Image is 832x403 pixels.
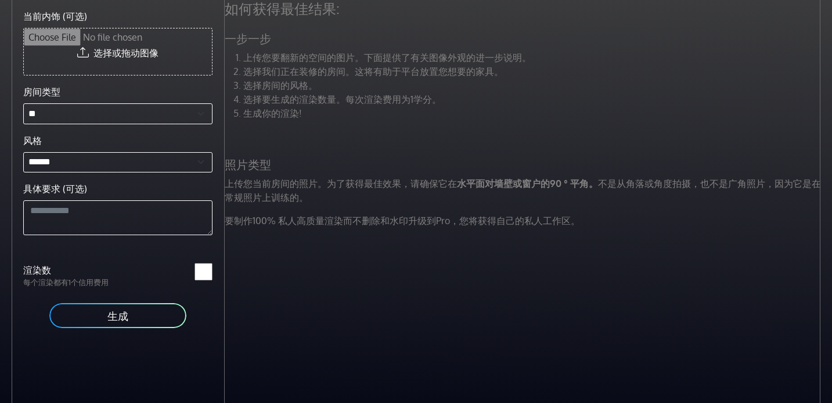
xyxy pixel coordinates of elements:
[225,178,457,189] font: 上传您当前房间的照片。为了获得最佳效果，请确保它在
[23,264,51,276] font: 渲染数
[23,278,109,287] font: 每个渲染都有1个信用费用
[225,215,580,226] font: 要制作100% 私人高质量渲染而不删除和水印升级到Pro，您将获得自己的私人工作区。
[457,178,598,189] font: 水平面对墙壁或窗户的90 ° 平角。
[243,80,318,91] font: 选择房间的风格。
[243,52,531,63] font: 上传您要翻新的空间的图片。下面提供了有关图像外观的进一步说明。
[23,10,87,22] font: 当前内饰 (可选)
[225,31,271,46] font: 一步一步
[48,302,188,329] button: 生成
[107,310,128,322] font: 生成
[23,86,60,98] font: 房间类型
[225,157,271,172] font: 照片类型
[23,183,87,195] font: 具体要求 (可选)
[243,66,503,77] font: 选择我们正在装修的房间。这将有助于平台放置您想要的家具。
[243,93,441,105] font: 选择要生成的渲染数量。每次渲染费用为1学分。
[243,107,302,119] font: 生成你的渲染!
[23,135,42,146] font: 风格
